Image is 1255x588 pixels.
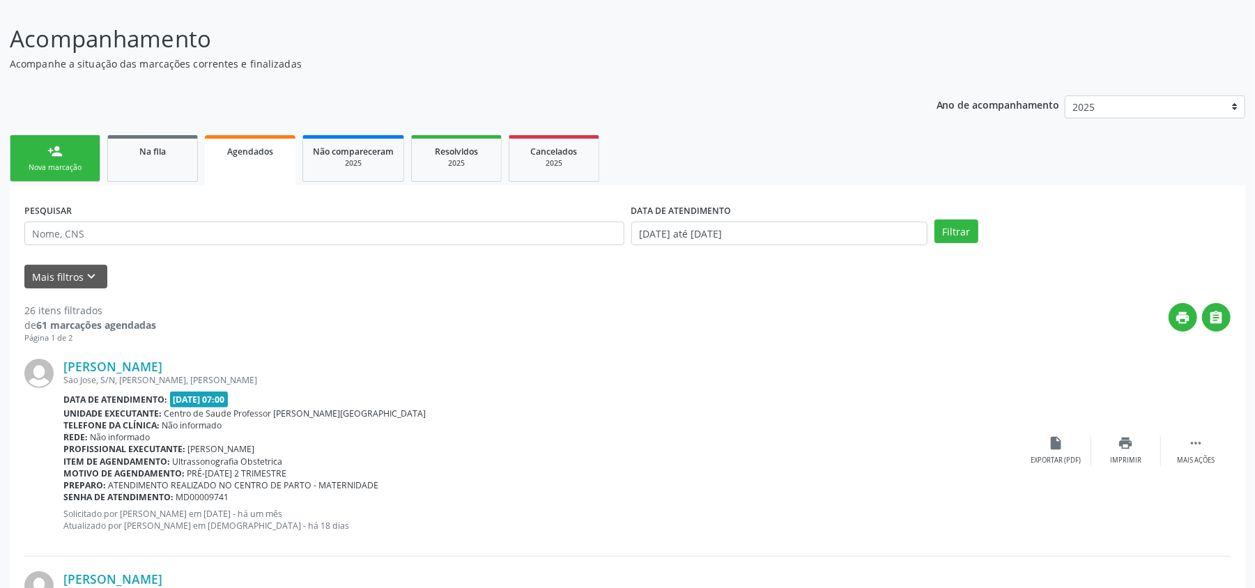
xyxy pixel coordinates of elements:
[187,467,287,479] span: PRÉ-[DATE] 2 TRIMESTRE
[173,456,283,467] span: Ultrassonografia Obstetrica
[10,22,875,56] p: Acompanhamento
[63,431,88,443] b: Rede:
[1176,310,1191,325] i: print
[24,318,156,332] div: de
[63,443,185,455] b: Profissional executante:
[164,408,426,419] span: Centro de Saude Professor [PERSON_NAME][GEOGRAPHIC_DATA]
[63,374,1022,386] div: Sao Jose, S/N, [PERSON_NAME], [PERSON_NAME]
[47,144,63,159] div: person_add
[63,571,162,587] a: [PERSON_NAME]
[24,222,624,245] input: Nome, CNS
[24,359,54,388] img: img
[1209,310,1224,325] i: 
[435,146,478,157] span: Resolvidos
[313,146,394,157] span: Não compareceram
[10,56,875,71] p: Acompanhe a situação das marcações correntes e finalizadas
[1110,456,1141,465] div: Imprimir
[1188,435,1203,451] i: 
[24,265,107,289] button: Mais filtroskeyboard_arrow_down
[63,408,162,419] b: Unidade executante:
[24,332,156,344] div: Página 1 de 2
[24,200,72,222] label: PESQUISAR
[313,158,394,169] div: 2025
[631,200,732,222] label: DATA DE ATENDIMENTO
[519,158,589,169] div: 2025
[91,431,151,443] span: Não informado
[937,95,1060,113] p: Ano de acompanhamento
[63,479,106,491] b: Preparo:
[63,491,174,503] b: Senha de atendimento:
[934,219,978,243] button: Filtrar
[162,419,222,431] span: Não informado
[63,394,167,405] b: Data de atendimento:
[1177,456,1215,465] div: Mais ações
[36,318,156,332] strong: 61 marcações agendadas
[170,392,229,408] span: [DATE] 07:00
[63,419,160,431] b: Telefone da clínica:
[84,269,100,284] i: keyboard_arrow_down
[1049,435,1064,451] i: insert_drive_file
[63,508,1022,532] p: Solicitado por [PERSON_NAME] em [DATE] - há um mês Atualizado por [PERSON_NAME] em [DEMOGRAPHIC_D...
[139,146,166,157] span: Na fila
[1118,435,1134,451] i: print
[631,222,927,245] input: Selecione um intervalo
[63,467,185,479] b: Motivo de agendamento:
[176,491,229,503] span: MD00009741
[422,158,491,169] div: 2025
[63,359,162,374] a: [PERSON_NAME]
[63,456,170,467] b: Item de agendamento:
[531,146,578,157] span: Cancelados
[20,162,90,173] div: Nova marcação
[109,479,379,491] span: ATENDIMENTO REALIZADO NO CENTRO DE PARTO - MATERNIDADE
[227,146,273,157] span: Agendados
[1202,303,1231,332] button: 
[24,303,156,318] div: 26 itens filtrados
[1169,303,1197,332] button: print
[1031,456,1081,465] div: Exportar (PDF)
[188,443,255,455] span: [PERSON_NAME]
